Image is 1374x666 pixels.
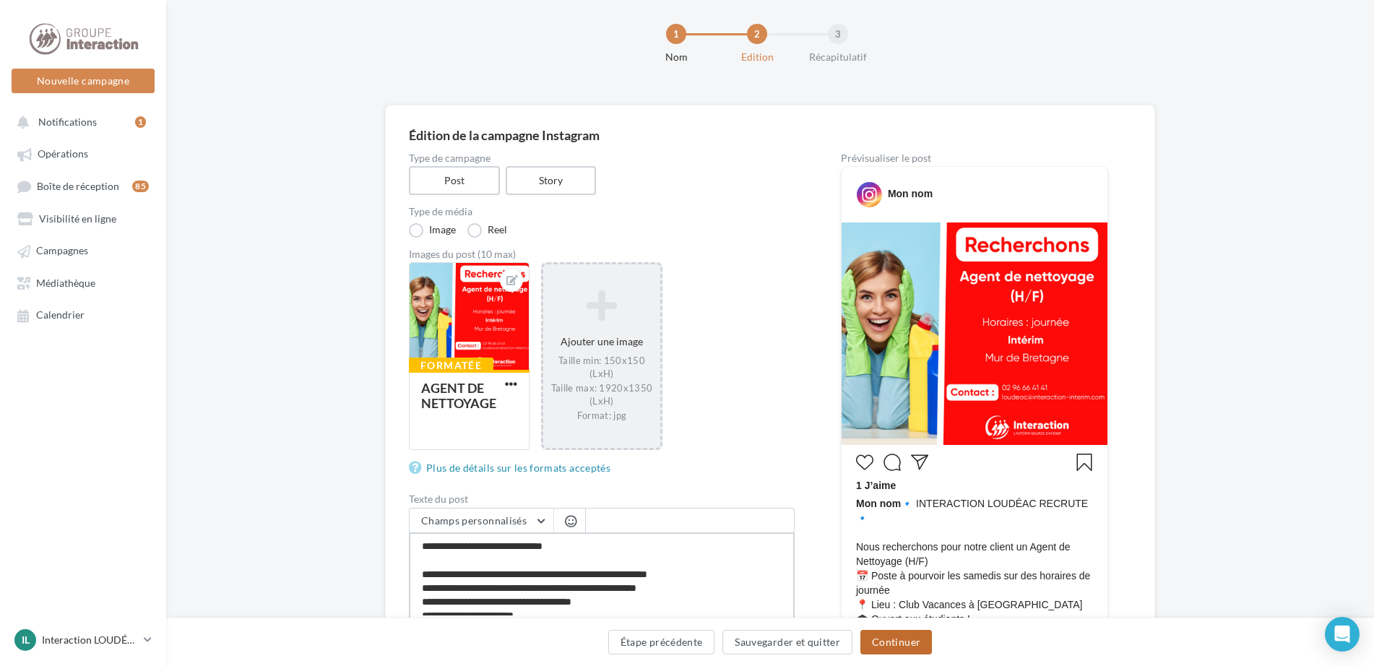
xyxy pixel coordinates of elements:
span: Visibilité en ligne [39,212,116,225]
a: Opérations [9,140,157,166]
label: Reel [467,223,507,238]
div: Prévisualiser le post [841,153,1108,163]
span: IL [22,633,30,647]
span: Calendrier [36,309,85,321]
div: 1 [135,116,146,128]
a: Visibilité en ligne [9,205,157,231]
label: Story [506,166,597,195]
svg: Commenter [883,454,901,471]
label: Image [409,223,456,238]
span: Médiathèque [36,277,95,289]
div: AGENT DE NETTOYAGE [421,380,496,411]
svg: Enregistrer [1076,454,1093,471]
label: Type de campagne [409,153,795,163]
button: Étape précédente [608,630,715,654]
div: Images du post (10 max) [409,249,795,259]
button: Champs personnalisés [410,509,553,533]
a: IL Interaction LOUDÉAC [12,626,155,654]
p: Interaction LOUDÉAC [42,633,138,647]
div: 2 [747,24,767,44]
div: Formatée [409,358,493,373]
label: Type de média [409,207,795,217]
div: 1 [666,24,686,44]
span: Campagnes [36,245,88,257]
button: Sauvegarder et quitter [722,630,852,654]
a: Médiathèque [9,269,157,295]
div: 3 [828,24,848,44]
div: 1 J’aime [856,478,1093,496]
div: Edition [711,50,803,64]
div: Nom [630,50,722,64]
span: Boîte de réception [37,180,119,192]
a: Plus de détails sur les formats acceptés [409,459,616,477]
button: Notifications 1 [9,108,152,134]
button: Continuer [860,630,932,654]
a: Campagnes [9,237,157,263]
div: Mon nom [888,186,933,201]
div: Open Intercom Messenger [1325,617,1360,652]
div: Édition de la campagne Instagram [409,129,1131,142]
span: Opérations [38,148,88,160]
span: Champs personnalisés [421,514,527,527]
span: Notifications [38,116,97,128]
a: Calendrier [9,301,157,327]
a: Boîte de réception85 [9,173,157,199]
svg: Partager la publication [911,454,928,471]
span: Mon nom [856,498,901,509]
label: Texte du post [409,494,795,504]
label: 641/2200 [409,615,795,632]
label: Post [409,166,500,195]
div: Récapitulatif [792,50,884,64]
div: 85 [132,181,149,192]
button: Nouvelle campagne [12,69,155,93]
svg: J’aime [856,454,873,471]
